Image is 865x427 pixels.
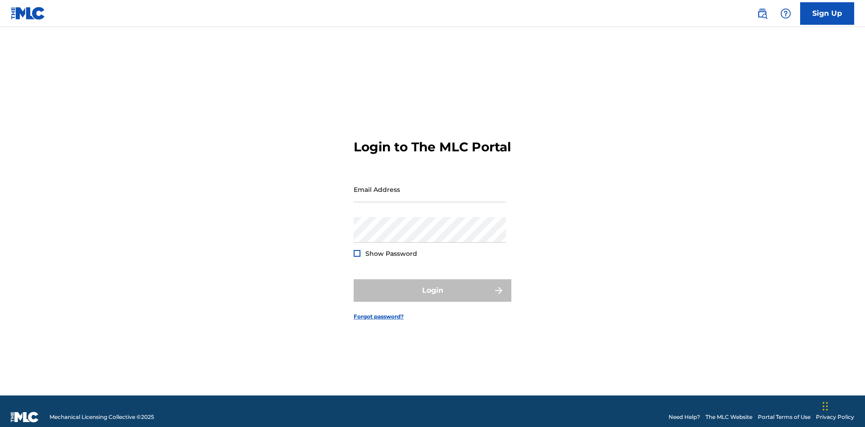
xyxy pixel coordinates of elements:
[753,5,771,23] a: Public Search
[780,8,791,19] img: help
[11,7,46,20] img: MLC Logo
[354,139,511,155] h3: Login to The MLC Portal
[11,412,39,422] img: logo
[669,413,700,421] a: Need Help?
[820,384,865,427] iframe: Chat Widget
[758,413,810,421] a: Portal Terms of Use
[816,413,854,421] a: Privacy Policy
[354,313,404,321] a: Forgot password?
[365,250,417,258] span: Show Password
[823,393,828,420] div: Drag
[50,413,154,421] span: Mechanical Licensing Collective © 2025
[800,2,854,25] a: Sign Up
[757,8,768,19] img: search
[777,5,795,23] div: Help
[706,413,752,421] a: The MLC Website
